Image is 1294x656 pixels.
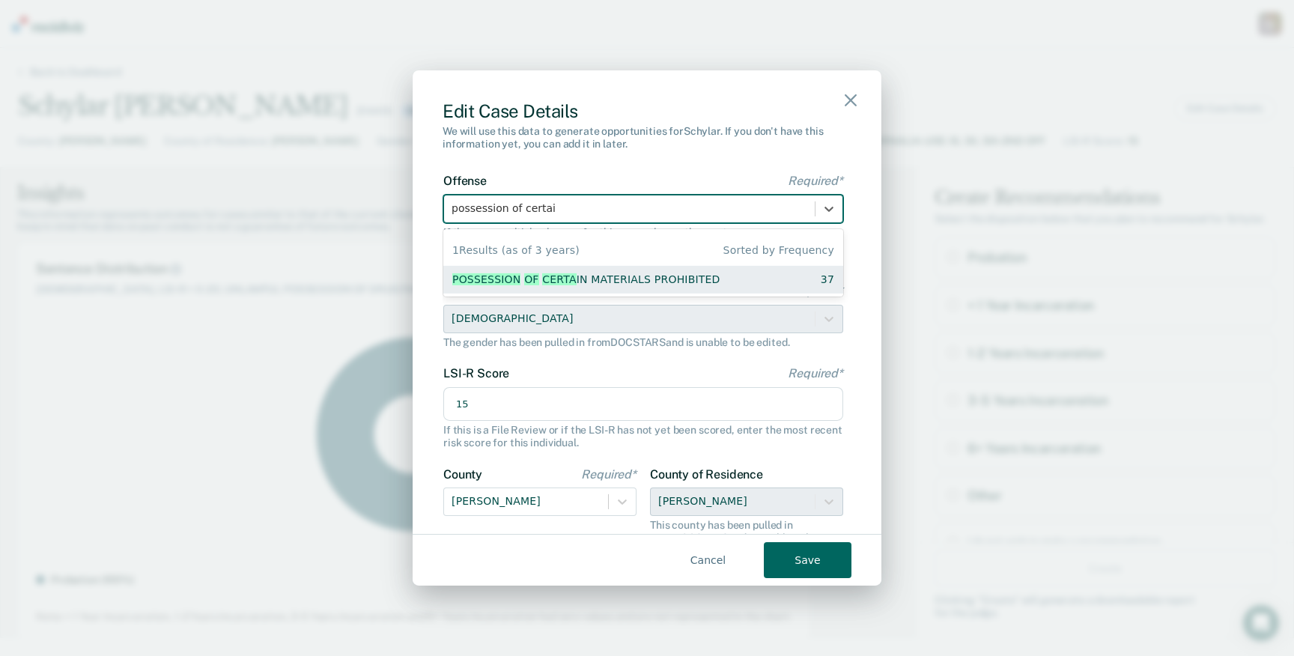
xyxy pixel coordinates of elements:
[443,125,851,151] div: We will use this data to generate opportunities for Schylar . If you don't have this information ...
[542,273,576,285] span: CERTA
[443,225,843,238] div: If there are multiple charges for this case, choose the most severe
[443,424,843,449] div: If this is a File Review or if the LSI-R has not yet been scored, enter the most recent risk scor...
[723,242,834,258] span: Sorted by Frequency
[788,174,843,188] span: Required*
[650,467,843,482] label: County of Residence
[443,366,843,380] label: LSI-R Score
[821,271,834,287] div: 37
[650,519,843,556] div: This county has been pulled in from DOCSTARS and is unable to be edited.
[443,335,843,348] div: The gender has been pulled in from DOCSTARS and is unable to be edited.
[443,174,843,188] label: Offense
[443,100,851,122] div: Edit Case Details
[524,273,538,285] span: OF
[443,467,637,482] label: County
[764,542,851,578] button: Save
[452,273,520,285] span: POSSESSION
[452,242,580,258] span: 1 Results (as of 3 years)
[581,467,637,482] span: Required*
[452,271,720,287] div: IN MATERIALS PROHIBITED
[788,366,843,380] span: Required*
[664,542,752,578] button: Cancel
